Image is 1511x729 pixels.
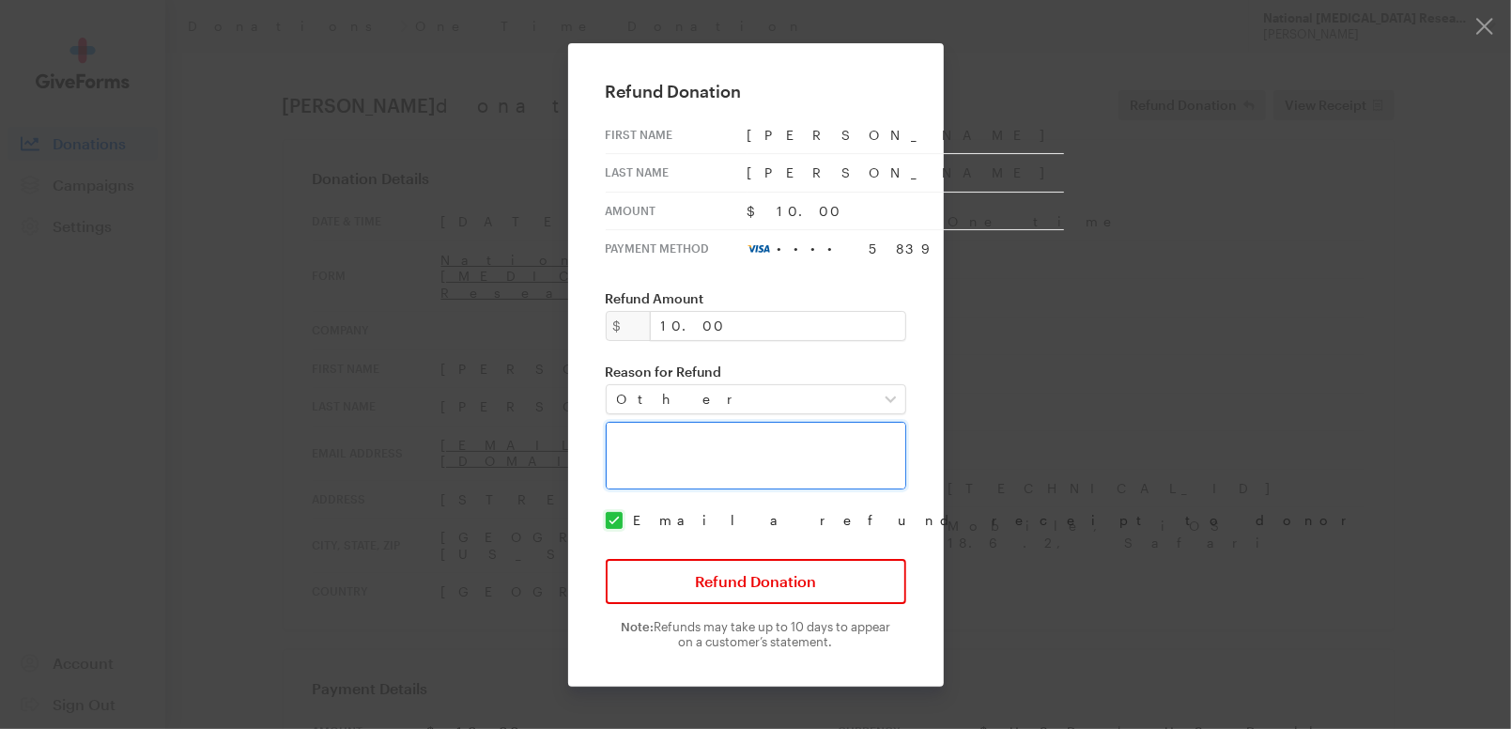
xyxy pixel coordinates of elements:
[606,311,651,341] div: $
[606,230,748,268] th: Payment Method
[606,81,906,101] h2: Refund Donation
[606,619,906,649] div: Refunds may take up to 10 days to appear on a customer’s statement.
[474,150,1038,211] td: Thank You!
[748,192,1064,230] td: $10.00
[606,290,906,307] label: Refund Amount
[748,230,1064,268] td: •••• 5839
[748,154,1064,193] td: [PERSON_NAME]
[606,116,748,154] th: First Name
[748,116,1064,154] td: [PERSON_NAME]
[606,192,748,230] th: Amount
[621,619,654,634] em: Note:
[606,364,906,380] label: Reason for Refund
[592,31,920,85] img: BrightFocus Foundation | National Glaucoma Research
[606,154,748,193] th: Last Name
[606,559,906,604] button: Refund Donation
